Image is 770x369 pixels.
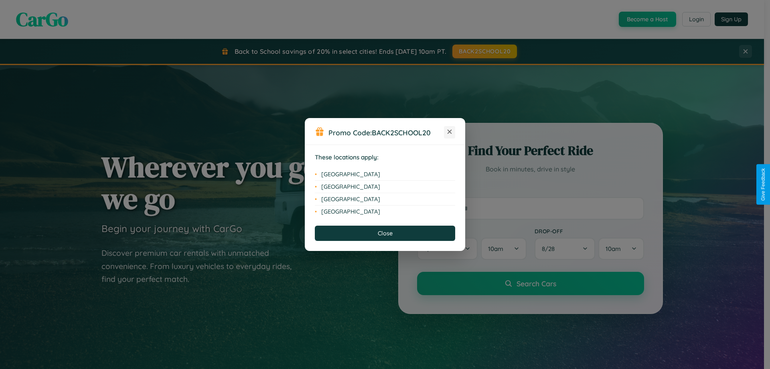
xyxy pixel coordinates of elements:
b: BACK2SCHOOL20 [372,128,431,137]
button: Close [315,226,455,241]
li: [GEOGRAPHIC_DATA] [315,168,455,181]
strong: These locations apply: [315,153,379,161]
li: [GEOGRAPHIC_DATA] [315,181,455,193]
h3: Promo Code: [328,128,444,137]
li: [GEOGRAPHIC_DATA] [315,193,455,206]
li: [GEOGRAPHIC_DATA] [315,206,455,218]
div: Give Feedback [760,168,766,201]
